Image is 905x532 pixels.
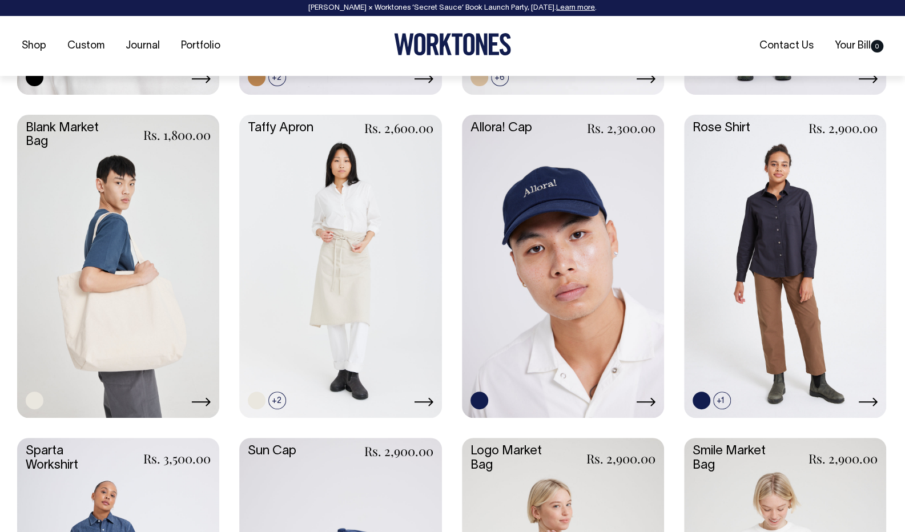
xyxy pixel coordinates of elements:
span: +1 [713,392,731,409]
a: Contact Us [755,37,818,55]
a: Portfolio [176,37,225,55]
div: [PERSON_NAME] × Worktones ‘Secret Sauce’ Book Launch Party, [DATE]. . [11,4,894,12]
a: Your Bill0 [830,37,888,55]
span: +6 [491,68,509,86]
a: Learn more [556,5,595,11]
span: +2 [268,68,286,86]
a: Custom [63,37,109,55]
a: Journal [121,37,164,55]
span: +2 [268,392,286,409]
a: Shop [17,37,51,55]
span: 0 [871,40,883,53]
